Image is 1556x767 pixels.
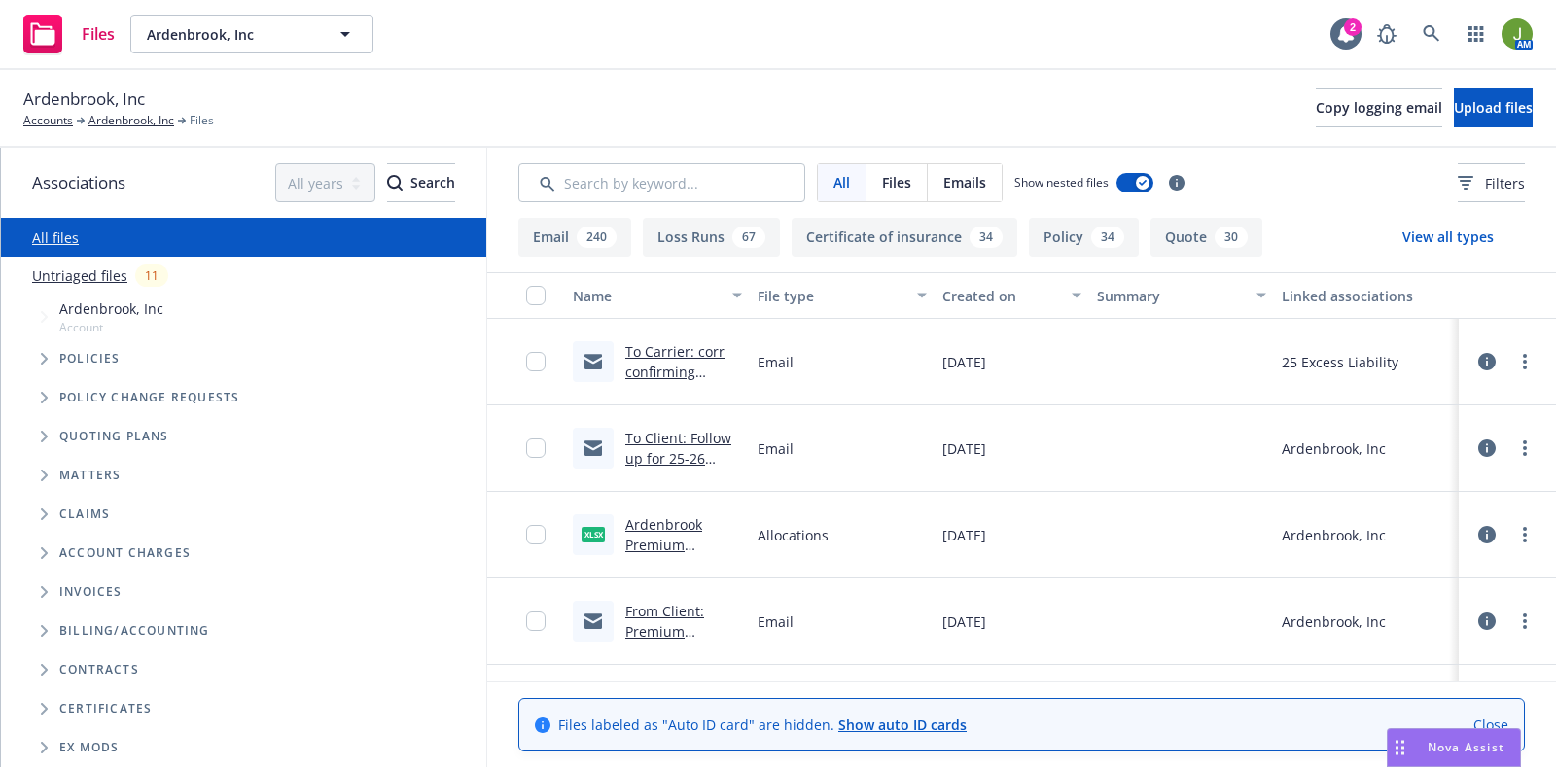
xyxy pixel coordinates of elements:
div: Linked associations [1282,286,1451,306]
a: Switch app [1457,15,1496,53]
span: Email [758,611,794,632]
button: Summary [1089,272,1274,319]
div: Tree Example [1,295,486,611]
a: Ardenbrook, Inc [88,112,174,129]
span: Nova Assist [1428,739,1504,755]
span: Claims [59,508,110,520]
button: Quote [1150,218,1262,257]
input: Select all [526,286,546,305]
span: Policy change requests [59,392,239,403]
span: Copy logging email [1316,98,1442,117]
span: Files labeled as "Auto ID card" are hidden. [558,715,967,735]
input: Search by keyword... [518,163,805,202]
span: Files [190,112,214,129]
span: Billing/Accounting [59,625,210,637]
span: Account charges [59,547,191,559]
span: Ardenbrook, Inc [147,24,315,45]
button: Loss Runs [643,218,780,257]
div: 25 Excess Liability [1282,352,1398,372]
svg: Search [387,175,403,191]
span: Policies [59,353,121,365]
img: photo [1502,18,1533,50]
button: Upload files [1454,88,1533,127]
span: Email [758,438,794,459]
div: 11 [135,264,168,287]
span: Upload files [1454,98,1533,117]
div: Ardenbrook, Inc [1282,525,1386,545]
a: Close [1473,715,1508,735]
button: Policy [1029,218,1139,257]
button: Copy logging email [1316,88,1442,127]
span: [DATE] [942,525,986,545]
button: File type [750,272,935,319]
a: Search [1412,15,1451,53]
a: Show auto ID cards [838,715,967,734]
div: 34 [970,227,1003,248]
a: All files [32,228,79,247]
a: more [1513,610,1537,633]
div: Drag to move [1388,729,1412,766]
input: Toggle Row Selected [526,352,546,371]
span: Invoices [59,586,123,598]
span: Email [758,352,794,372]
input: Toggle Row Selected [526,438,546,458]
span: Filters [1485,173,1525,193]
span: Matters [59,470,121,481]
button: Ardenbrook, Inc [130,15,373,53]
span: Ardenbrook, Inc [23,87,145,112]
div: Created on [942,286,1059,306]
button: View all types [1371,218,1525,257]
a: To Client: Follow up for 25-26 renewal payments.msg [625,429,731,508]
span: Ex Mods [59,742,119,753]
span: Files [82,26,115,42]
button: Nova Assist [1387,728,1521,767]
a: Untriaged files [32,265,127,286]
span: Ardenbrook, Inc [59,298,163,319]
span: Account [59,319,163,335]
button: Name [565,272,750,319]
button: Linked associations [1274,272,1459,319]
div: 34 [1091,227,1124,248]
span: Allocations [758,525,829,545]
span: All [833,172,850,192]
div: File type [758,286,905,306]
div: Ardenbrook, Inc [1282,438,1386,459]
a: Files [16,7,123,61]
div: Search [387,164,455,201]
div: Summary [1097,286,1245,306]
button: Certificate of insurance [792,218,1017,257]
button: Filters [1458,163,1525,202]
span: [DATE] [942,611,986,632]
input: Toggle Row Selected [526,611,546,631]
a: more [1513,350,1537,373]
span: Emails [943,172,986,192]
a: Ardenbrook Premium Allocation 2025.xlsx [625,515,702,595]
a: Accounts [23,112,73,129]
a: more [1513,436,1537,460]
a: Report a Bug [1367,15,1406,53]
div: 30 [1215,227,1248,248]
div: 240 [577,227,617,248]
span: Contracts [59,664,139,676]
span: Quoting plans [59,431,169,442]
button: Created on [935,272,1088,319]
span: [DATE] [942,352,986,372]
span: Associations [32,170,125,195]
div: Name [573,286,721,306]
div: Ardenbrook, Inc [1282,611,1386,632]
span: [DATE] [942,438,986,459]
span: Show nested files [1014,174,1109,191]
div: 2 [1344,18,1361,36]
span: Files [882,172,911,192]
input: Toggle Row Selected [526,525,546,544]
a: To Carrier: corr confirming payment in route.msg [625,342,725,422]
span: Filters [1458,173,1525,193]
a: From Client: Premium Allocation with final adjustments.msg [625,602,738,702]
a: more [1513,523,1537,546]
span: xlsx [582,527,605,541]
button: SearchSearch [387,163,455,202]
span: Certificates [59,703,152,715]
div: 67 [732,227,765,248]
button: Email [518,218,631,257]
